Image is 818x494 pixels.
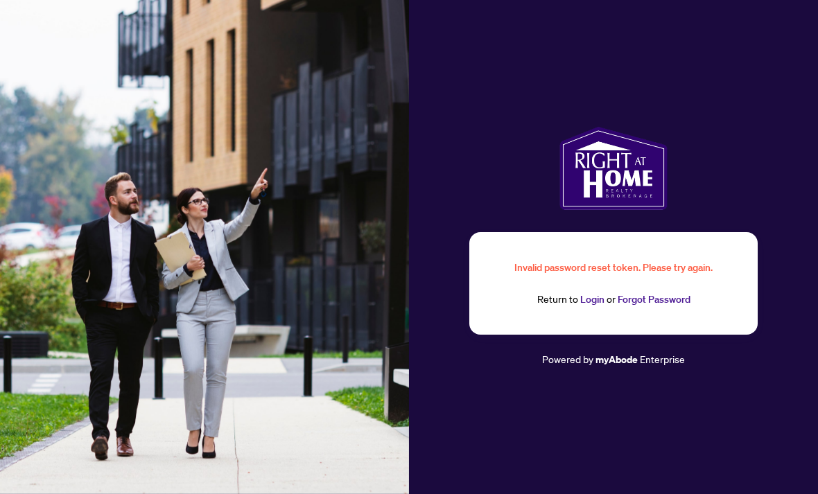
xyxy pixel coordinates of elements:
img: ma-logo [559,127,667,210]
div: Invalid password reset token. Please try again. [503,260,724,275]
a: myAbode [595,352,638,367]
a: Login [580,293,604,306]
span: Powered by [542,353,593,365]
a: Forgot Password [618,293,690,306]
span: Enterprise [640,353,685,365]
div: Return to or [503,292,724,308]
